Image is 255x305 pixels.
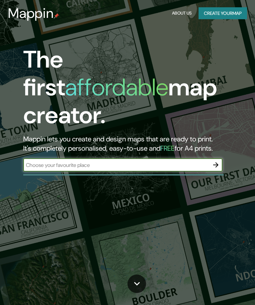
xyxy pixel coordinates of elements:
[23,134,227,153] h2: Mappin lets you create and design maps that are ready to print. It's completely personalised, eas...
[8,5,54,21] h3: Mappin
[23,46,227,134] h1: The first map creator.
[65,72,168,103] h1: affordable
[199,7,247,20] button: Create yourmap
[54,13,59,19] img: mappin-pin
[23,161,209,169] input: Choose your favourite place
[170,7,193,20] button: About Us
[160,144,175,153] h5: FREE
